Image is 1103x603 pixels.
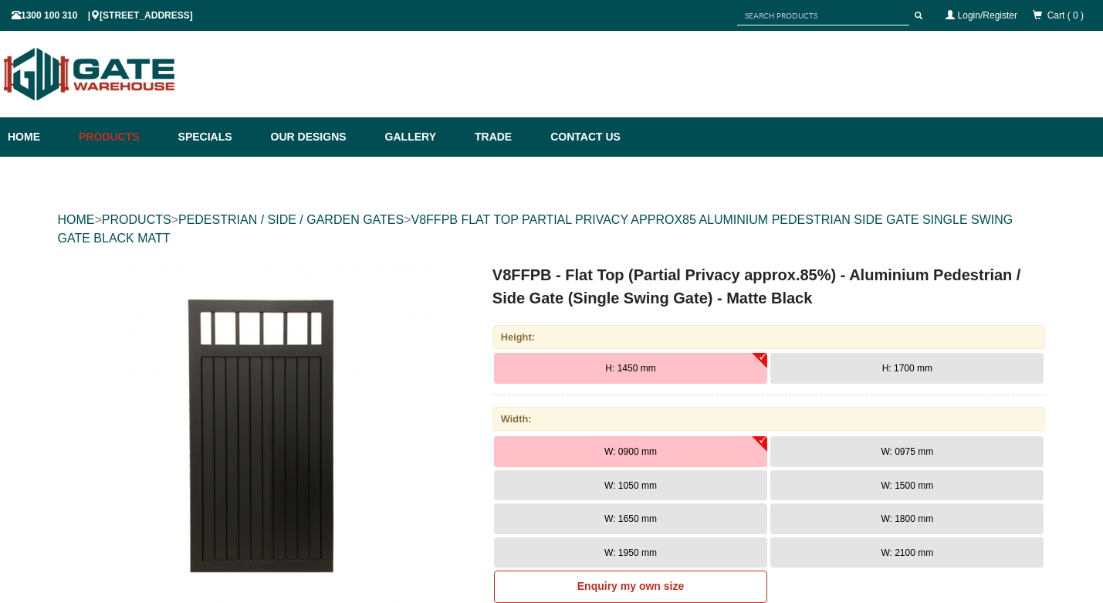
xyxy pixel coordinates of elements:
[1047,10,1084,21] span: Cart ( 0 )
[604,480,657,491] span: W: 1050 mm
[467,117,543,157] a: Trade
[604,547,657,558] span: W: 1950 mm
[58,195,1046,263] div: > > >
[494,470,767,501] button: W: 1050 mm
[59,263,468,603] a: V8FFPB - Flat Top (Partial Privacy approx.85%) - Aluminium Pedestrian / Side Gate (Single Swing G...
[492,407,1046,431] div: Width:
[494,571,767,603] a: Enquiry my own size
[881,446,933,457] span: W: 0975 mm
[770,436,1044,467] button: W: 0975 mm
[494,436,767,467] button: W: 0900 mm
[604,513,657,524] span: W: 1650 mm
[577,580,684,592] b: Enquiry my own size
[605,363,655,374] span: H: 1450 mm
[770,503,1044,534] button: W: 1800 mm
[494,503,767,534] button: W: 1650 mm
[58,213,1013,245] a: V8FFPB FLAT TOP PARTIAL PRIVACY APPROX85 ALUMINIUM PEDESTRIAN SIDE GATE SINGLE SWING GATE BLACK MATT
[178,213,404,226] a: PEDESTRIAN / SIDE / GARDEN GATES
[171,117,263,157] a: Specials
[770,353,1044,384] button: H: 1700 mm
[881,547,933,558] span: W: 2100 mm
[263,117,377,157] a: Our Designs
[71,117,171,157] a: Products
[492,263,1046,310] h1: V8FFPB - Flat Top (Partial Privacy approx.85%) - Aluminium Pedestrian / Side Gate (Single Swing G...
[377,117,467,157] a: Gallery
[543,117,621,157] a: Contact Us
[881,513,933,524] span: W: 1800 mm
[494,537,767,568] button: W: 1950 mm
[770,537,1044,568] button: W: 2100 mm
[958,10,1017,21] a: Login/Register
[102,213,171,226] a: PRODUCTS
[604,446,657,457] span: W: 0900 mm
[58,213,95,226] a: HOME
[93,263,433,603] img: V8FFPB - Flat Top (Partial Privacy approx.85%) - Aluminium Pedestrian / Side Gate (Single Swing G...
[737,6,909,25] input: SEARCH PRODUCTS
[770,470,1044,501] button: W: 1500 mm
[882,363,932,374] span: H: 1700 mm
[881,480,933,491] span: W: 1500 mm
[494,353,767,384] button: H: 1450 mm
[12,10,193,21] span: 1300 100 310 | [STREET_ADDRESS]
[8,117,71,157] a: Home
[492,325,1046,349] div: Height:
